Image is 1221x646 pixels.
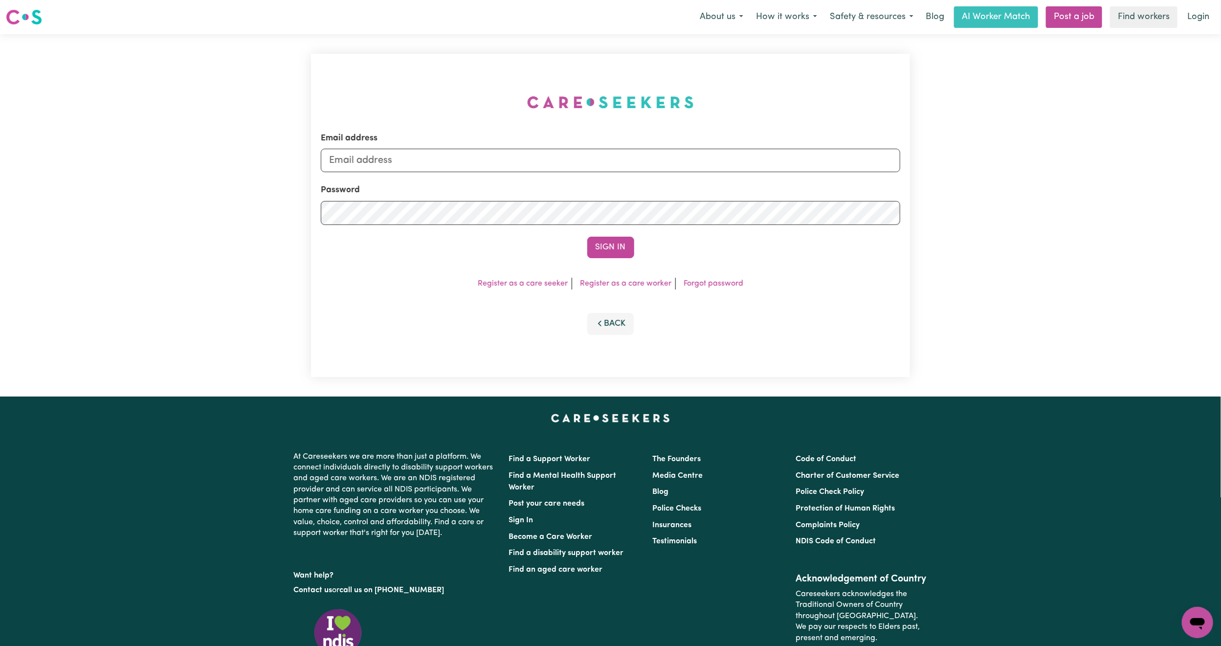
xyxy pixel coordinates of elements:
[509,455,591,463] a: Find a Support Worker
[6,6,42,28] a: Careseekers logo
[796,537,876,545] a: NDIS Code of Conduct
[509,516,533,524] a: Sign In
[587,313,634,334] button: Back
[294,581,497,600] p: or
[796,488,864,496] a: Police Check Policy
[509,533,593,541] a: Become a Care Worker
[652,537,697,545] a: Testimonials
[1110,6,1177,28] a: Find workers
[321,149,900,172] input: Email address
[1182,607,1213,638] iframe: Button to launch messaging window, conversation in progress
[509,549,624,557] a: Find a disability support worker
[321,184,360,197] label: Password
[796,573,927,585] h2: Acknowledgement of Country
[823,7,920,27] button: Safety & resources
[796,505,895,512] a: Protection of Human Rights
[340,586,444,594] a: call us on [PHONE_NUMBER]
[796,472,899,480] a: Charter of Customer Service
[1046,6,1102,28] a: Post a job
[294,447,497,543] p: At Careseekers we are more than just a platform. We connect individuals directly to disability su...
[587,237,634,258] button: Sign In
[652,472,703,480] a: Media Centre
[693,7,750,27] button: About us
[294,566,497,581] p: Want help?
[652,488,668,496] a: Blog
[954,6,1038,28] a: AI Worker Match
[321,132,377,145] label: Email address
[684,280,743,288] a: Forgot password
[509,500,585,508] a: Post your care needs
[294,586,333,594] a: Contact us
[652,505,701,512] a: Police Checks
[6,8,42,26] img: Careseekers logo
[796,521,860,529] a: Complaints Policy
[652,455,701,463] a: The Founders
[796,455,856,463] a: Code of Conduct
[580,280,671,288] a: Register as a care worker
[920,6,950,28] a: Blog
[509,566,603,574] a: Find an aged care worker
[1181,6,1215,28] a: Login
[750,7,823,27] button: How it works
[652,521,691,529] a: Insurances
[551,414,670,422] a: Careseekers home page
[478,280,568,288] a: Register as a care seeker
[509,472,617,491] a: Find a Mental Health Support Worker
